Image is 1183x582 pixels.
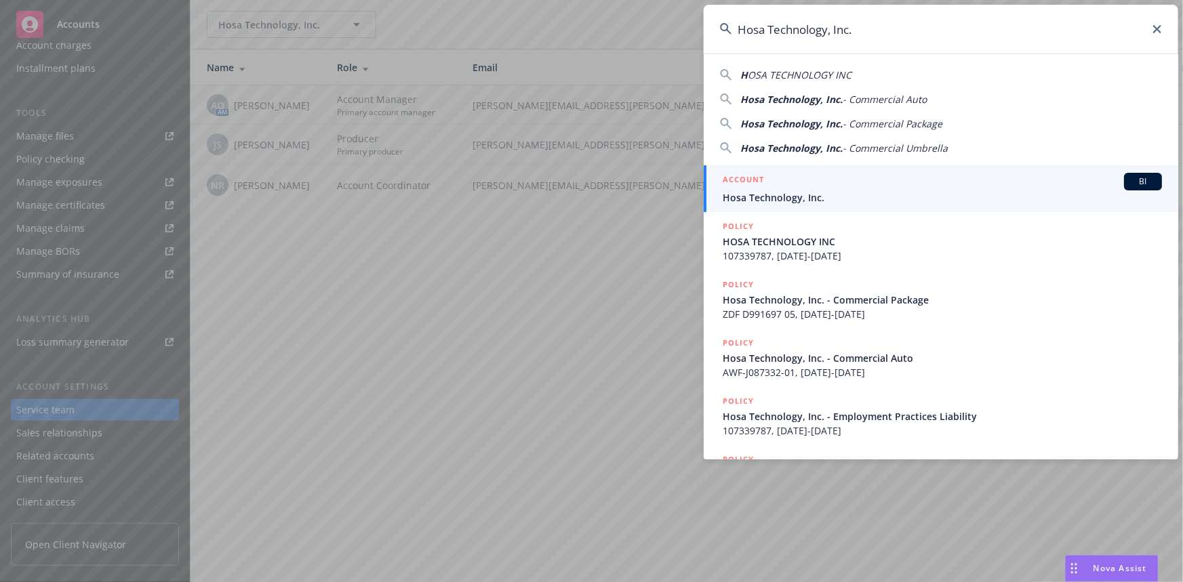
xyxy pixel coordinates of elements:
[704,387,1178,445] a: POLICYHosa Technology, Inc. - Employment Practices Liability107339787, [DATE]-[DATE]
[723,423,1162,438] span: 107339787, [DATE]-[DATE]
[723,190,1162,205] span: Hosa Technology, Inc.
[723,278,754,291] h5: POLICY
[704,445,1178,503] a: POLICY
[723,453,754,466] h5: POLICY
[723,249,1162,263] span: 107339787, [DATE]-[DATE]
[843,117,942,130] span: - Commercial Package
[723,365,1162,379] span: AWF-J087332-01, [DATE]-[DATE]
[704,270,1178,329] a: POLICYHosa Technology, Inc. - Commercial PackageZDF D991697 05, [DATE]-[DATE]
[704,212,1178,270] a: POLICYHOSA TECHNOLOGY INC107339787, [DATE]-[DATE]
[740,142,843,154] span: Hosa Technology, Inc.
[704,165,1178,212] a: ACCOUNTBIHosa Technology, Inc.
[1066,556,1083,581] div: Drag to move
[1129,175,1157,188] span: BI
[723,351,1162,365] span: Hosa Technology, Inc. - Commercial Auto
[704,5,1178,54] input: Search...
[1065,555,1159,582] button: Nova Assist
[843,142,948,154] span: - Commercial Umbrella
[723,307,1162,321] span: ZDF D991697 05, [DATE]-[DATE]
[723,293,1162,307] span: Hosa Technology, Inc. - Commercial Package
[723,173,764,189] h5: ACCOUNT
[723,409,1162,423] span: Hosa Technology, Inc. - Employment Practices Liability
[748,68,851,81] span: OSA TECHNOLOGY INC
[704,329,1178,387] a: POLICYHosa Technology, Inc. - Commercial AutoAWF-J087332-01, [DATE]-[DATE]
[843,93,927,106] span: - Commercial Auto
[740,93,843,106] span: Hosa Technology, Inc.
[723,220,754,233] h5: POLICY
[723,394,754,408] h5: POLICY
[723,234,1162,249] span: HOSA TECHNOLOGY INC
[740,117,843,130] span: Hosa Technology, Inc.
[1094,562,1147,574] span: Nova Assist
[740,68,748,81] span: H
[723,336,754,350] h5: POLICY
